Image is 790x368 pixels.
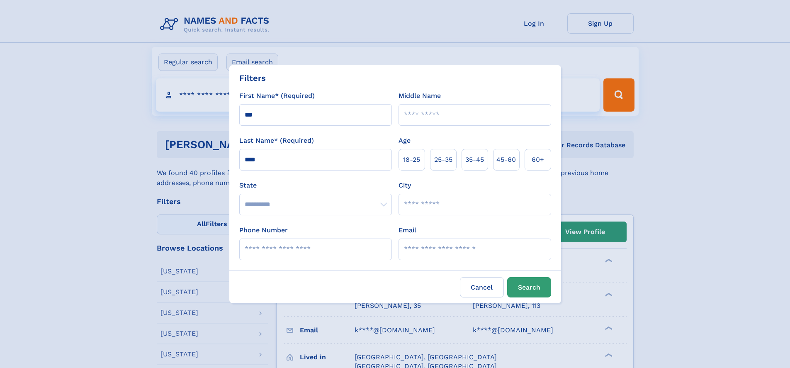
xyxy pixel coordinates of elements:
[460,277,504,297] label: Cancel
[434,155,452,165] span: 25‑35
[239,136,314,146] label: Last Name* (Required)
[496,155,516,165] span: 45‑60
[399,91,441,101] label: Middle Name
[403,155,420,165] span: 18‑25
[399,180,411,190] label: City
[239,91,315,101] label: First Name* (Required)
[507,277,551,297] button: Search
[532,155,544,165] span: 60+
[239,72,266,84] div: Filters
[399,136,411,146] label: Age
[239,180,392,190] label: State
[239,225,288,235] label: Phone Number
[465,155,484,165] span: 35‑45
[399,225,416,235] label: Email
